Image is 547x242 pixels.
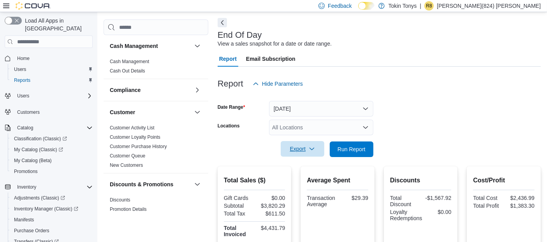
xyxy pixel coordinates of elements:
[256,195,285,201] div: $0.00
[390,176,452,185] h2: Discounts
[14,53,93,63] span: Home
[8,155,96,166] button: My Catalog (Beta)
[14,182,39,192] button: Inventory
[104,195,208,226] div: Discounts & Promotions
[14,168,38,175] span: Promotions
[328,2,352,10] span: Feedback
[262,80,303,88] span: Hide Parameters
[110,125,155,131] span: Customer Activity List
[14,123,93,132] span: Catalog
[193,108,202,117] button: Customer
[218,30,262,40] h3: End Of Day
[256,210,285,217] div: $611.50
[11,226,53,235] a: Purchase Orders
[17,125,33,131] span: Catalog
[224,225,246,237] strong: Total Invoiced
[8,193,96,203] a: Adjustments (Classic)
[14,147,63,153] span: My Catalog (Classic)
[219,51,237,67] span: Report
[422,195,452,201] div: -$1,567.92
[420,1,422,11] p: |
[11,134,70,143] a: Classification (Classic)
[11,215,93,224] span: Manifests
[8,144,96,155] a: My Catalog (Classic)
[14,157,52,164] span: My Catalog (Beta)
[110,216,134,222] span: Promotions
[11,145,93,154] span: My Catalog (Classic)
[110,58,149,65] span: Cash Management
[110,42,158,50] h3: Cash Management
[250,76,306,92] button: Hide Parameters
[390,209,422,221] div: Loyalty Redemptions
[389,1,417,11] p: Tokin Tonys
[8,133,96,144] a: Classification (Classic)
[11,65,93,74] span: Users
[17,184,36,190] span: Inventory
[110,153,145,159] a: Customer Queue
[281,141,324,157] button: Export
[338,145,366,153] span: Run Report
[110,143,167,150] span: Customer Purchase History
[362,124,369,131] button: Open list of options
[2,106,96,117] button: Customers
[425,209,451,215] div: $0.00
[14,228,49,234] span: Purchase Orders
[110,180,173,188] h3: Discounts & Promotions
[14,108,43,117] a: Customers
[11,167,93,176] span: Promotions
[17,93,29,99] span: Users
[473,195,502,201] div: Total Cost
[11,156,55,165] a: My Catalog (Beta)
[193,180,202,189] button: Discounts & Promotions
[218,79,243,88] h3: Report
[14,123,36,132] button: Catalog
[110,197,130,203] a: Discounts
[339,195,368,201] div: $29.39
[14,182,93,192] span: Inventory
[110,153,145,159] span: Customer Queue
[11,76,33,85] a: Reports
[437,1,541,11] p: [PERSON_NAME](824) [PERSON_NAME]
[11,156,93,165] span: My Catalog (Beta)
[110,134,160,140] a: Customer Loyalty Points
[16,2,51,10] img: Cova
[505,203,535,209] div: $1,383.30
[8,166,96,177] button: Promotions
[307,195,336,207] div: Transaction Average
[11,204,93,214] span: Inventory Manager (Classic)
[218,40,332,48] div: View a sales snapshot for a date or date range.
[110,68,145,74] a: Cash Out Details
[224,176,285,185] h2: Total Sales ($)
[256,225,285,231] div: $4,431.79
[8,214,96,225] button: Manifests
[11,76,93,85] span: Reports
[14,66,26,72] span: Users
[11,204,81,214] a: Inventory Manager (Classic)
[110,86,141,94] h3: Compliance
[2,122,96,133] button: Catalog
[104,123,208,173] div: Customer
[390,195,419,207] div: Total Discount
[424,1,434,11] div: Rene(824) Nunez
[110,42,191,50] button: Cash Management
[218,18,227,27] button: Next
[104,57,208,79] div: Cash Management
[224,210,253,217] div: Total Tax
[218,123,240,129] label: Locations
[110,86,191,94] button: Compliance
[285,141,320,157] span: Export
[11,215,37,224] a: Manifests
[2,182,96,193] button: Inventory
[14,206,78,212] span: Inventory Manager (Classic)
[11,193,68,203] a: Adjustments (Classic)
[218,104,245,110] label: Date Range
[246,51,295,67] span: Email Subscription
[256,203,285,209] div: $3,820.29
[330,141,373,157] button: Run Report
[110,207,147,212] a: Promotion Details
[110,144,167,149] a: Customer Purchase History
[14,217,34,223] span: Manifests
[2,90,96,101] button: Users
